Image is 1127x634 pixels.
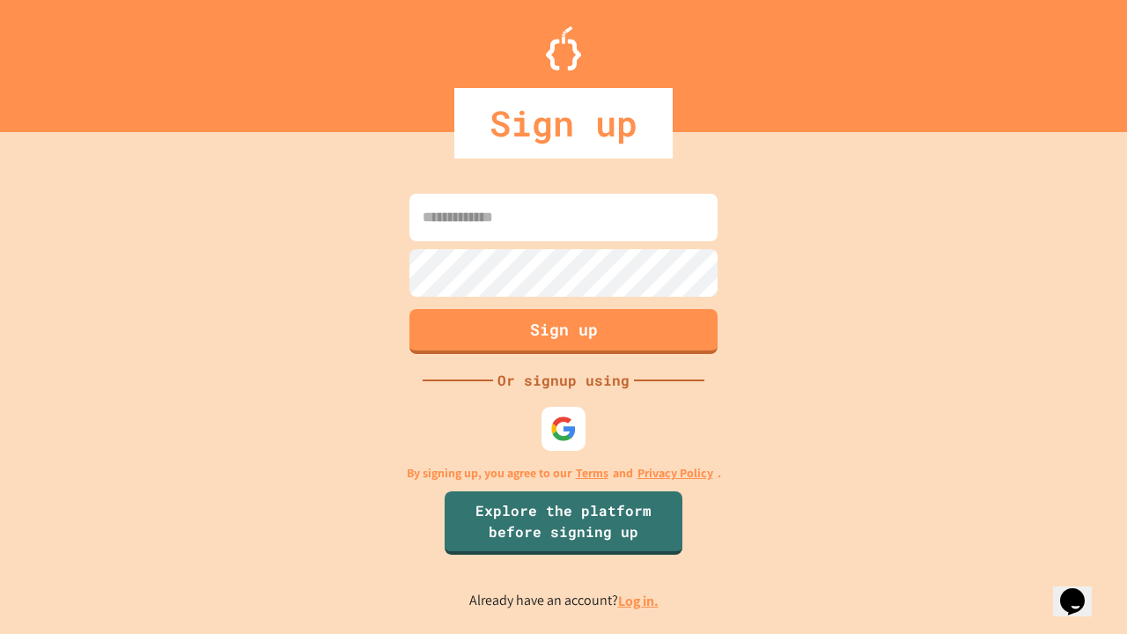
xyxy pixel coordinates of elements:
[454,88,673,158] div: Sign up
[493,370,634,391] div: Or signup using
[550,416,577,442] img: google-icon.svg
[409,309,718,354] button: Sign up
[469,590,659,612] p: Already have an account?
[1053,564,1109,616] iframe: chat widget
[576,464,608,483] a: Terms
[445,491,682,555] a: Explore the platform before signing up
[407,464,721,483] p: By signing up, you agree to our and .
[618,592,659,610] a: Log in.
[637,464,713,483] a: Privacy Policy
[981,487,1109,562] iframe: chat widget
[546,26,581,70] img: Logo.svg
